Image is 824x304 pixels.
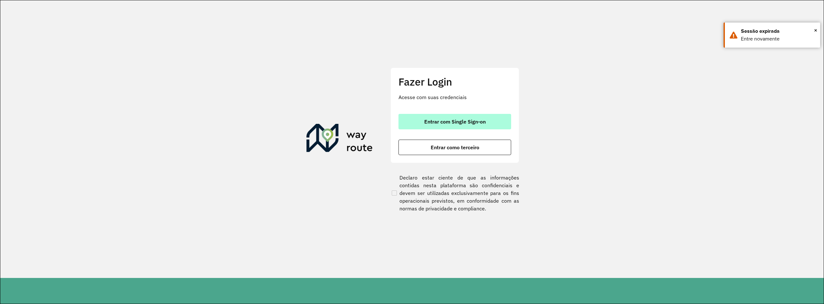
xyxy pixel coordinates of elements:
[398,76,511,88] h2: Fazer Login
[741,35,815,43] div: Entre novamente
[398,140,511,155] button: button
[390,174,519,212] label: Declaro estar ciente de que as informações contidas nesta plataforma são confidenciais e devem se...
[424,119,486,124] span: Entrar com Single Sign-on
[741,27,815,35] div: Sessão expirada
[398,114,511,129] button: button
[814,25,817,35] span: ×
[306,124,373,155] img: Roteirizador AmbevTech
[431,145,479,150] span: Entrar como terceiro
[398,93,511,101] p: Acesse com suas credenciais
[814,25,817,35] button: Close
